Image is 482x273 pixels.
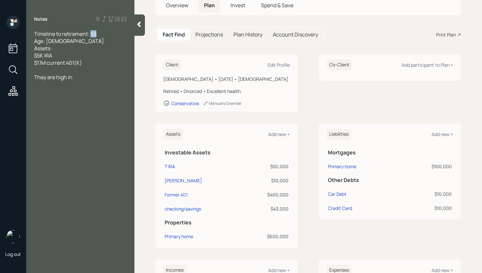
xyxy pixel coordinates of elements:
img: retirable_logo.png [7,230,20,243]
div: Add participant to Plan + [402,62,453,68]
h6: Assets [163,129,183,140]
span: Invest [231,2,245,9]
div: Former 401 [165,191,188,198]
div: $50,000 [243,163,289,170]
span: Plan [204,2,215,9]
h5: Properties [165,219,289,226]
div: $43,000 [243,205,289,212]
div: [DEMOGRAPHIC_DATA] • [DATE] • [DEMOGRAPHIC_DATA] [163,76,290,82]
span: They are high in [34,74,72,81]
div: Print Plan [436,31,456,38]
div: Edit Profile [268,62,290,68]
h6: Co-Client [327,59,352,70]
span: Assets: [34,45,52,52]
label: Notes [34,16,48,22]
h5: Other Debts [328,177,452,183]
div: $10,000 [243,177,289,184]
h6: Liabilities [327,129,351,140]
div: Add new + [268,131,290,137]
h5: Investable Assets [165,149,289,156]
div: Credit Card [328,205,352,212]
div: [PERSON_NAME] [165,177,202,184]
div: Primary home [165,233,193,240]
div: Add new + [432,131,453,137]
h5: Fact Find [163,32,185,38]
div: checking/savings [165,205,201,212]
h5: Mortgages [328,149,452,156]
div: Log out [5,251,21,257]
span: Spend & Save [261,2,293,9]
h5: Projections [195,32,223,38]
span: $5K IRA [34,52,52,59]
h5: Account Discovery [273,32,318,38]
div: Primary home [328,163,356,170]
div: $10,000 [401,205,452,212]
h6: Client [163,59,181,70]
div: $10,000 [401,191,452,197]
h5: Plan History [233,32,262,38]
div: Retired • Divorced • Excellent health [163,88,290,95]
div: $400,000 [243,191,289,198]
span: Overview [166,2,188,9]
span: Age: [DEMOGRAPHIC_DATA] [34,37,104,45]
span: Timeline to retirement: 55 [34,30,96,37]
div: Conservative [171,100,199,106]
div: T IRA [165,163,175,170]
div: $100,000 [401,163,452,170]
div: $600,000 [243,233,289,240]
div: Manually Override [203,101,241,106]
div: Car Debt [328,191,347,197]
span: $1.1M current 401(K) [34,59,82,66]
